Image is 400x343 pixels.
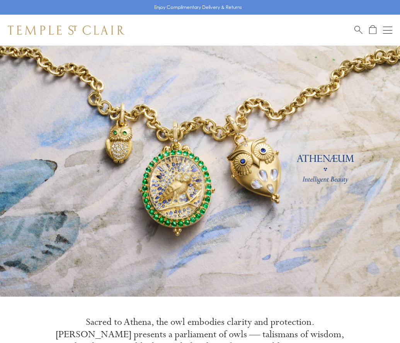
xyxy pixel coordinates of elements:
p: Enjoy Complimentary Delivery & Returns [154,3,242,11]
button: Open navigation [383,25,392,35]
a: Open Shopping Bag [369,25,376,35]
img: Temple St. Clair [8,25,124,35]
a: Search [354,25,363,35]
